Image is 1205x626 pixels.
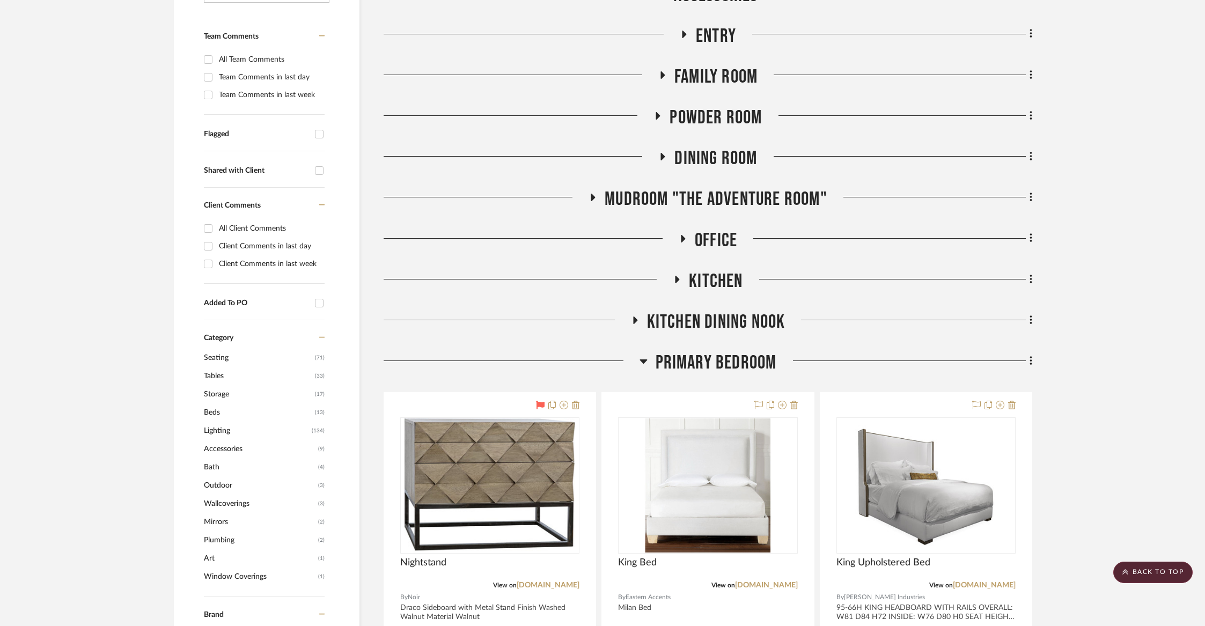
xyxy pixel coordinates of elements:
span: (2) [318,513,325,531]
span: View on [711,582,735,588]
div: Flagged [204,130,310,139]
span: (3) [318,495,325,512]
span: View on [493,582,517,588]
span: Wallcoverings [204,495,315,513]
span: Office [695,229,737,252]
span: (33) [315,367,325,385]
span: Mirrors [204,513,315,531]
span: (71) [315,349,325,366]
span: Powder Room [670,106,762,129]
span: By [836,592,844,602]
span: Mudroom "The Adventure Room" [605,188,827,211]
a: [DOMAIN_NAME] [735,581,798,589]
span: Tables [204,367,312,385]
span: Storage [204,385,312,403]
span: Category [204,334,233,343]
div: Shared with Client [204,166,310,175]
span: [PERSON_NAME] Industries [844,592,925,602]
a: [DOMAIN_NAME] [517,581,579,589]
a: [DOMAIN_NAME] [953,581,1016,589]
span: Entry [696,25,736,48]
span: Eastern Accents [626,592,671,602]
span: Seating [204,349,312,367]
span: (13) [315,404,325,421]
img: Nightstand [405,418,575,553]
span: Kitchen Dining Nook [647,311,785,334]
span: View on [929,582,953,588]
span: Lighting [204,422,309,440]
span: Accessories [204,440,315,458]
span: By [400,592,408,602]
span: Bath [204,458,315,476]
span: Noir [408,592,420,602]
span: (9) [318,440,325,458]
span: (3) [318,477,325,494]
span: Window Coverings [204,568,315,586]
div: All Team Comments [219,51,322,68]
span: Primary Bedroom [656,351,777,374]
scroll-to-top-button: BACK TO TOP [1113,562,1193,583]
span: By [618,592,626,602]
div: Added To PO [204,299,310,308]
div: Client Comments in last week [219,255,322,273]
div: All Client Comments [219,220,322,237]
span: Plumbing [204,531,315,549]
span: Outdoor [204,476,315,495]
span: Kitchen [689,270,743,293]
span: Beds [204,403,312,422]
div: Team Comments in last week [219,86,322,104]
span: (1) [318,550,325,567]
span: (17) [315,386,325,403]
span: (4) [318,459,325,476]
div: Team Comments in last day [219,69,322,86]
div: Client Comments in last day [219,238,322,255]
span: (2) [318,532,325,549]
img: King Upholstered Bed [848,418,1003,553]
span: Dining Room [674,147,757,170]
span: Family Room [674,65,758,89]
span: Art [204,549,315,568]
span: Brand [204,611,224,618]
span: (1) [318,568,325,585]
span: Nightstand [400,557,446,569]
span: Team Comments [204,33,259,40]
span: (134) [312,422,325,439]
span: King Upholstered Bed [836,557,930,569]
span: Client Comments [204,202,261,209]
img: King Bed [644,418,772,553]
span: King Bed [618,557,657,569]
